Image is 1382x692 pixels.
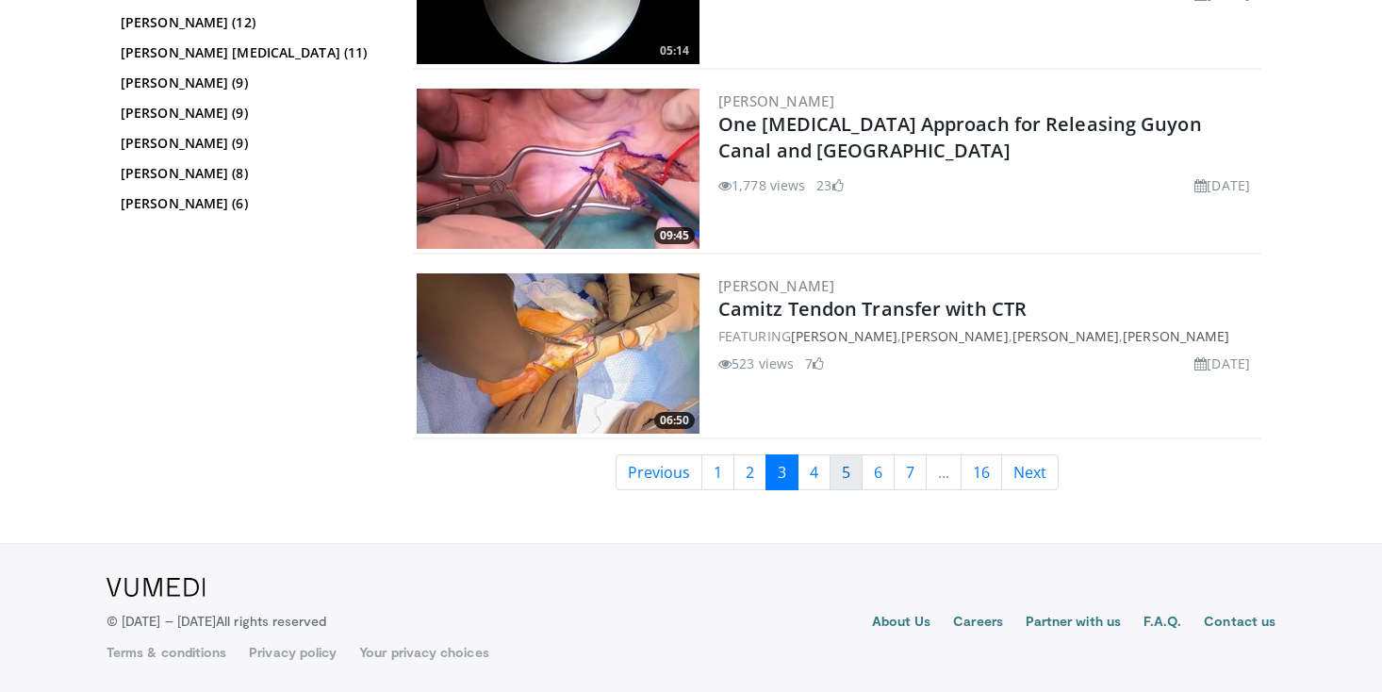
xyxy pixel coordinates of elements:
a: 5 [830,454,863,490]
img: VuMedi Logo [107,578,206,597]
a: 6 [862,454,895,490]
li: 1,778 views [718,175,805,195]
a: [PERSON_NAME] [791,327,897,345]
a: [PERSON_NAME] (9) [121,134,380,153]
a: [PERSON_NAME] (9) [121,74,380,92]
a: 16 [961,454,1002,490]
a: [PERSON_NAME] [MEDICAL_DATA] (11) [121,43,380,62]
a: 09:45 [417,89,699,249]
a: Camitz Tendon Transfer with CTR [718,296,1027,321]
span: 05:14 [654,42,695,59]
a: About Us [872,612,931,634]
a: 06:50 [417,273,699,434]
a: [PERSON_NAME] (6) [121,194,380,213]
a: One [MEDICAL_DATA] Approach for Releasing Guyon Canal and [GEOGRAPHIC_DATA] [718,111,1202,163]
span: 06:50 [654,412,695,429]
li: 23 [816,175,843,195]
a: [PERSON_NAME] (9) [121,104,380,123]
a: [PERSON_NAME] [1012,327,1119,345]
a: 3 [765,454,798,490]
li: [DATE] [1194,354,1250,373]
a: [PERSON_NAME] (12) [121,13,380,32]
li: 523 views [718,354,794,373]
a: [PERSON_NAME] [901,327,1008,345]
img: b3af8503-3011-49c3-8fdc-27a8d1a77a0b.300x170_q85_crop-smart_upscale.jpg [417,273,699,434]
a: [PERSON_NAME] [1123,327,1229,345]
a: Privacy policy [249,643,337,662]
a: [PERSON_NAME] [718,276,834,295]
li: [DATE] [1194,175,1250,195]
a: 1 [701,454,734,490]
a: Your privacy choices [359,643,488,662]
a: Previous [616,454,702,490]
a: Careers [953,612,1003,634]
li: 7 [805,354,824,373]
a: 7 [894,454,927,490]
p: © [DATE] – [DATE] [107,612,327,631]
a: Terms & conditions [107,643,226,662]
a: Next [1001,454,1059,490]
a: 4 [798,454,831,490]
a: Partner with us [1026,612,1121,634]
nav: Search results pages [413,454,1261,490]
a: 2 [733,454,766,490]
a: [PERSON_NAME] [718,91,834,110]
span: 09:45 [654,227,695,244]
a: Contact us [1204,612,1275,634]
a: F.A.Q. [1143,612,1181,634]
img: 307078cc-baf4-4bef-868b-bf95c71a5da6.300x170_q85_crop-smart_upscale.jpg [417,89,699,249]
div: FEATURING , , , [718,326,1258,346]
a: [PERSON_NAME] (8) [121,164,380,183]
span: All rights reserved [216,613,326,629]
